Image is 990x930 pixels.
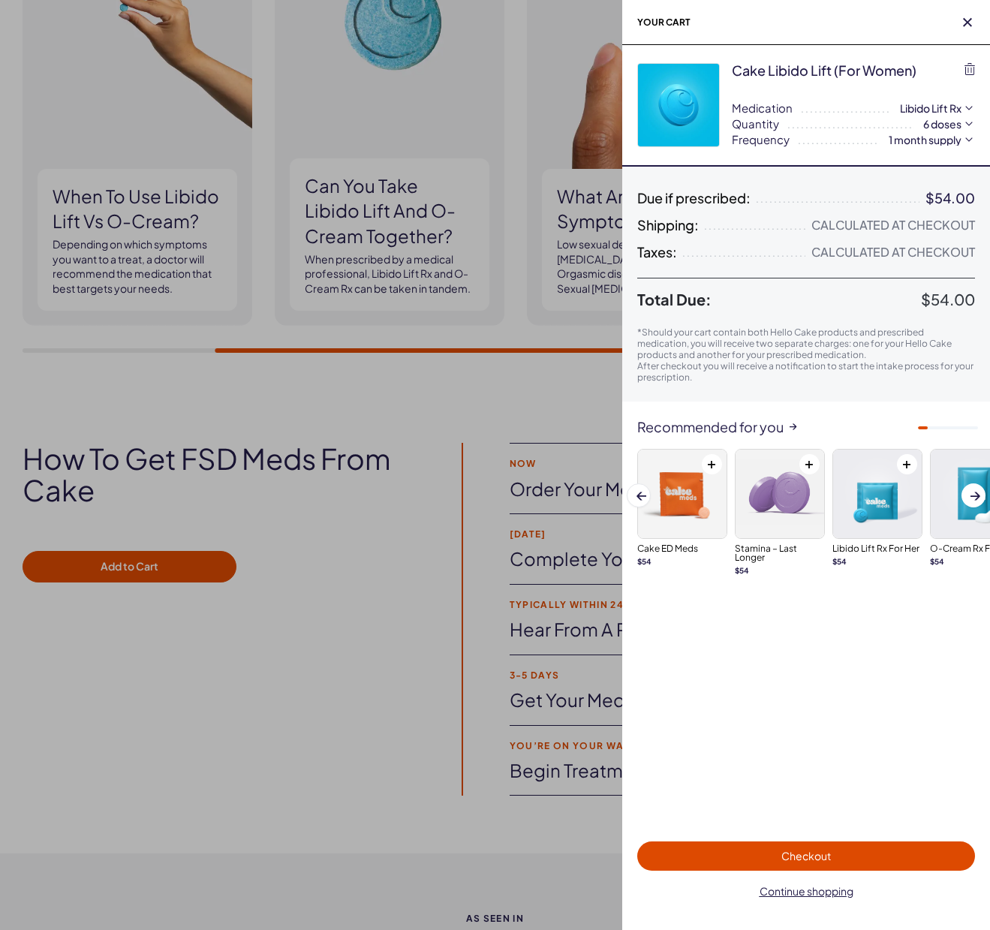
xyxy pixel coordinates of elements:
[930,557,944,566] strong: $ 54
[833,450,922,538] img: Libido Lift Rx For Her
[832,557,847,566] strong: $ 54
[622,420,990,435] div: Recommended for you
[732,100,793,116] span: Medication
[637,449,727,567] a: Cake ED MedsCake ED Meds$54
[811,245,975,260] div: Calculated at Checkout
[637,191,751,206] span: Due if prescribed:
[732,61,916,80] div: Cake Libido Lift (for Women)
[781,849,831,862] span: Checkout
[832,544,922,553] h3: Libido Lift Rx For Her
[637,877,975,906] button: Continue shopping
[735,449,825,576] a: Stamina – Last LongerStamina – Last Longer$54
[760,884,853,898] span: Continue shopping
[637,218,699,233] span: Shipping:
[832,449,922,567] a: Libido Lift Rx For HerLibido Lift Rx For Her$54
[735,544,825,562] h3: Stamina – Last Longer
[811,218,975,233] div: Calculated at Checkout
[638,64,719,146] img: p3ZtQTX4dfw0aP9sqBphP7GDoJYYEv1Qyfw0SU36.webp
[638,450,727,538] img: Cake ED Meds
[735,566,749,575] strong: $ 54
[637,841,975,871] button: Checkout
[637,290,921,308] span: Total Due:
[637,557,651,566] strong: $ 54
[637,360,973,383] span: After checkout you will receive a notification to start the intake process for your prescription.
[925,191,975,206] div: $54.00
[736,450,824,538] img: Stamina – Last Longer
[732,131,790,147] span: Frequency
[732,116,779,131] span: Quantity
[637,245,677,260] span: Taxes:
[637,327,975,360] p: *Should your cart contain both Hello Cake products and prescribed medication, you will receive tw...
[637,544,727,553] h3: Cake ED Meds
[921,290,975,308] span: $54.00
